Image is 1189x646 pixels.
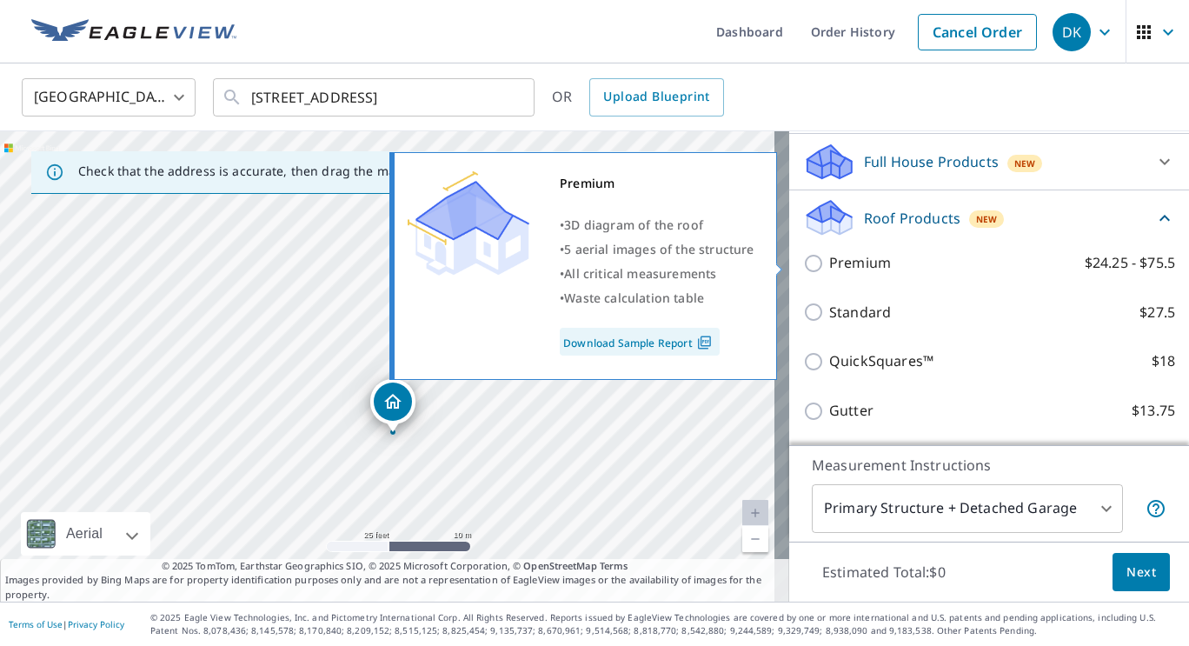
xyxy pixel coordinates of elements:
div: Roof ProductsNew [803,197,1175,238]
p: Check that the address is accurate, then drag the marker over the correct structure. [78,163,579,179]
p: $13.75 [1132,400,1175,422]
p: Standard [829,302,891,323]
img: Pdf Icon [693,335,716,350]
span: Waste calculation table [564,290,704,306]
div: Aerial [21,512,150,556]
p: Measurement Instructions [812,455,1166,476]
p: © 2025 Eagle View Technologies, Inc. and Pictometry International Corp. All Rights Reserved. Repo... [150,611,1180,637]
p: Premium [829,252,891,274]
div: Premium [560,171,754,196]
p: Roof Products [864,208,960,229]
span: Upload Blueprint [603,86,709,108]
a: Terms [600,559,628,572]
div: DK [1053,13,1091,51]
img: Premium [408,171,529,276]
div: [GEOGRAPHIC_DATA] [22,73,196,122]
a: Cancel Order [918,14,1037,50]
p: | [9,619,124,629]
span: Next [1126,562,1156,583]
a: Upload Blueprint [589,78,723,117]
a: Download Sample Report [560,328,720,356]
span: © 2025 TomTom, Earthstar Geographics SIO, © 2025 Microsoft Corporation, © [162,559,628,574]
a: Terms of Use [9,618,63,630]
p: $18 [1152,350,1175,372]
div: • [560,286,754,310]
div: Primary Structure + Detached Garage [812,484,1123,533]
a: Current Level 20, Zoom Out [742,526,768,552]
span: New [976,212,998,226]
a: Privacy Policy [68,618,124,630]
a: OpenStreetMap [523,559,596,572]
input: Search by address or latitude-longitude [251,73,499,122]
span: Your report will include the primary structure and a detached garage if one exists. [1146,498,1166,519]
p: QuickSquares™ [829,350,933,372]
p: Full House Products [864,151,999,172]
div: Full House ProductsNew [803,141,1175,183]
p: Estimated Total: $0 [808,553,960,591]
p: Gutter [829,400,873,422]
span: 3D diagram of the roof [564,216,703,233]
div: Aerial [61,512,108,556]
button: Next [1113,553,1170,592]
span: New [1014,157,1036,170]
img: EV Logo [31,19,236,45]
p: $27.5 [1139,302,1175,323]
div: • [560,262,754,286]
span: 5 aerial images of the structure [564,241,754,257]
span: All critical measurements [564,265,716,282]
div: OR [552,78,724,117]
div: • [560,237,754,262]
div: Dropped pin, building 1, Residential property, 43 Summer St Lisbon Falls, ME 04252 [370,379,415,433]
a: Current Level 20, Zoom In Disabled [742,500,768,526]
p: $24.25 - $75.5 [1085,252,1175,274]
div: • [560,213,754,237]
